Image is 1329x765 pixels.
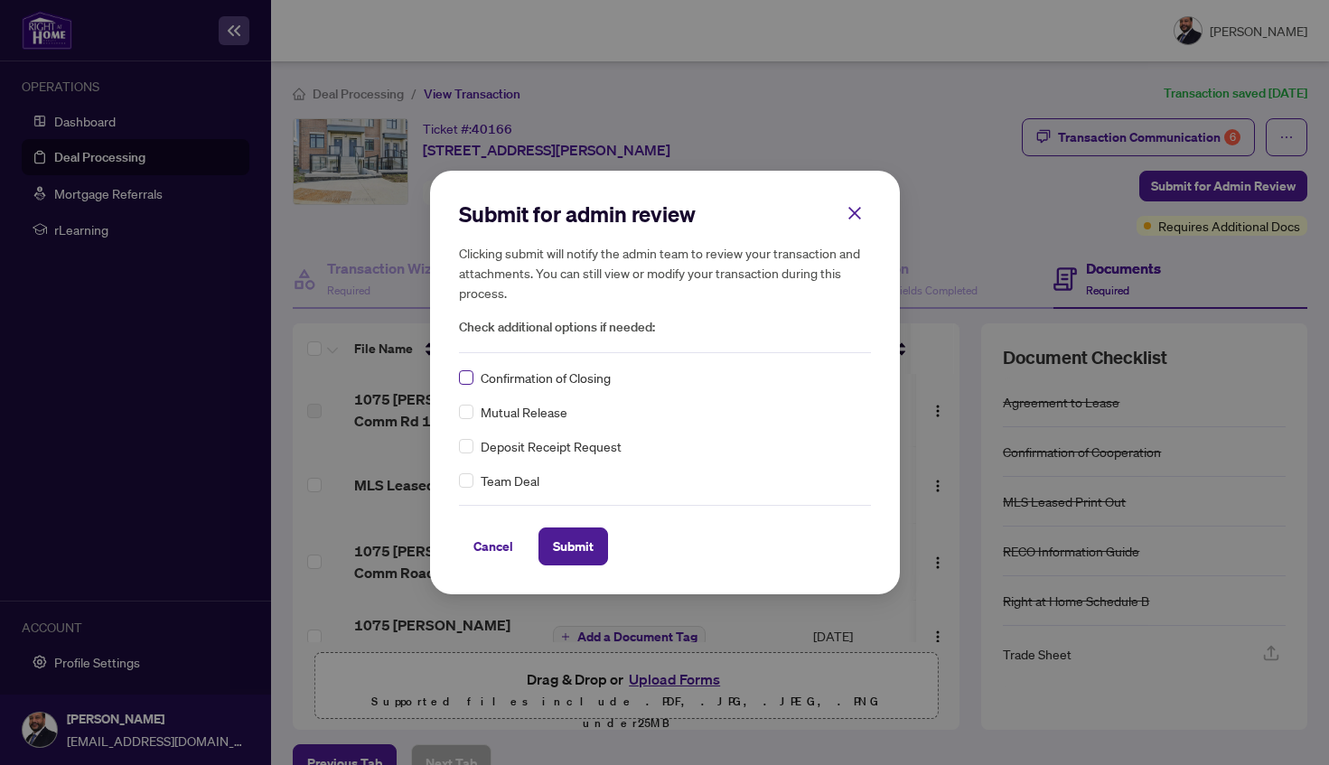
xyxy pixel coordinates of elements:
[459,200,871,229] h2: Submit for admin review
[847,205,863,221] span: close
[473,532,513,561] span: Cancel
[553,532,594,561] span: Submit
[481,436,622,456] span: Deposit Receipt Request
[481,368,611,387] span: Confirmation of Closing
[459,243,871,303] h5: Clicking submit will notify the admin team to review your transaction and attachments. You can st...
[459,317,871,338] span: Check additional options if needed:
[459,527,528,565] button: Cancel
[538,527,608,565] button: Submit
[481,402,567,422] span: Mutual Release
[481,471,539,490] span: Team Deal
